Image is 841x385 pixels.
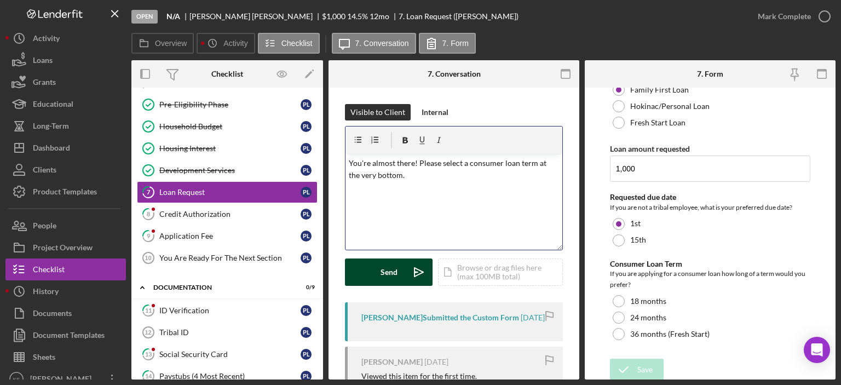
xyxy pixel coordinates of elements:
div: ID Verification [159,306,301,315]
button: Save [610,359,664,381]
button: 7. Conversation [332,33,416,54]
div: [PERSON_NAME] [361,358,423,366]
label: 1st [630,219,641,228]
label: Loan amount requested [610,144,690,153]
tspan: 13 [145,350,152,358]
button: 7. Form [419,33,476,54]
a: 8Credit AuthorizationPL [137,203,318,225]
button: Grants [5,71,126,93]
button: Document Templates [5,324,126,346]
div: 14.5 % [347,12,368,21]
div: If you are applying for a consumer loan how long of a term would you prefer? [610,268,810,290]
tspan: 8 [147,210,150,217]
label: 24 months [630,313,666,322]
div: Send [381,258,398,286]
div: If you are not a tribal employee, what is your preferred due date? [610,202,810,213]
div: [PERSON_NAME] Submitted the Custom Form [361,313,519,322]
div: Save [637,359,653,381]
a: 10You Are Ready For The Next SectionPL [137,247,318,269]
span: $1,000 [322,12,345,21]
a: 9Application FeePL [137,225,318,247]
div: P L [301,305,312,316]
div: Paystubs (4 Most Recent) [159,372,301,381]
button: Long-Term [5,115,126,137]
button: Clients [5,159,126,181]
div: Viewed this item for the first time. [361,372,477,381]
div: Consumer Loan Term [610,260,810,268]
div: Grants [33,71,56,96]
label: Fresh Start Loan [630,118,686,127]
tspan: 9 [147,232,151,239]
button: History [5,280,126,302]
div: P L [301,187,312,198]
div: Pre-Eligibility Phase [159,100,301,109]
tspan: 10 [145,255,151,261]
div: History [33,280,59,305]
div: P L [301,165,312,176]
div: 12 mo [370,12,389,21]
button: Dashboard [5,137,126,159]
a: Checklist [5,258,126,280]
button: Activity [5,27,126,49]
button: Overview [131,33,194,54]
label: 36 months (Fresh Start) [630,330,710,338]
button: Send [345,258,433,286]
a: 7Loan RequestPL [137,181,318,203]
div: Document Templates [33,324,105,349]
p: You're almost there! Please select a consumer loan term at the very bottom. [349,157,560,182]
div: Clients [33,159,56,183]
div: Sheets [33,346,55,371]
button: Internal [416,104,454,120]
div: Visible to Client [350,104,405,120]
button: Documents [5,302,126,324]
div: P L [301,143,312,154]
div: P L [301,371,312,382]
text: KS [13,376,20,382]
label: Activity [223,39,247,48]
div: P L [301,121,312,132]
div: Checklist [211,70,243,78]
div: Development Services [159,166,301,175]
div: Social Security Card [159,350,301,359]
tspan: 11 [145,307,152,314]
div: 7. Form [697,70,723,78]
a: Development ServicesPL [137,159,318,181]
label: 7. Form [442,39,469,48]
button: Sheets [5,346,126,368]
div: Educational [33,93,73,118]
div: Documentation [153,284,287,291]
div: [PERSON_NAME] [PERSON_NAME] [189,12,322,21]
div: Tribal ID [159,328,301,337]
div: Checklist [33,258,65,283]
label: Checklist [281,39,313,48]
a: 11ID VerificationPL [137,300,318,321]
div: Mark Complete [758,5,811,27]
div: People [33,215,56,239]
div: 7. Conversation [428,70,481,78]
button: Mark Complete [747,5,836,27]
time: 2025-10-01 07:02 [521,313,545,322]
div: P L [301,99,312,110]
label: 7. Conversation [355,39,409,48]
a: Product Templates [5,181,126,203]
tspan: 12 [145,329,151,336]
label: 15th [630,235,646,244]
div: P L [301,349,312,360]
a: 13Social Security CardPL [137,343,318,365]
div: Credit Authorization [159,210,301,219]
a: 12Tribal IDPL [137,321,318,343]
div: P L [301,209,312,220]
label: Overview [155,39,187,48]
button: Educational [5,93,126,115]
time: 2025-09-23 13:34 [424,358,448,366]
tspan: 14 [145,372,152,380]
div: Dashboard [33,137,70,162]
